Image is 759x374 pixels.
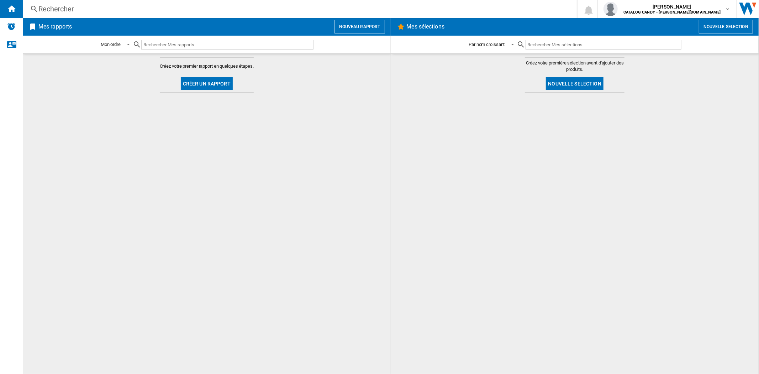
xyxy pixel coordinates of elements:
[141,40,313,50] input: Rechercher Mes rapports
[469,42,505,47] div: Par nom croissant
[526,40,682,50] input: Rechercher Mes sélections
[623,10,721,15] b: CATALOG CANDY - [PERSON_NAME][DOMAIN_NAME]
[546,77,603,90] button: Nouvelle selection
[181,77,233,90] button: Créer un rapport
[405,20,446,33] h2: Mes sélections
[525,60,624,73] span: Créez votre première sélection avant d'ajouter des produits.
[160,63,254,69] span: Créez votre premier rapport en quelques étapes.
[38,4,558,14] div: Rechercher
[334,20,385,33] button: Nouveau rapport
[603,2,618,16] img: profile.jpg
[7,22,16,31] img: alerts-logo.svg
[101,42,121,47] div: Mon ordre
[37,20,73,33] h2: Mes rapports
[623,3,721,10] span: [PERSON_NAME]
[699,20,753,33] button: Nouvelle selection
